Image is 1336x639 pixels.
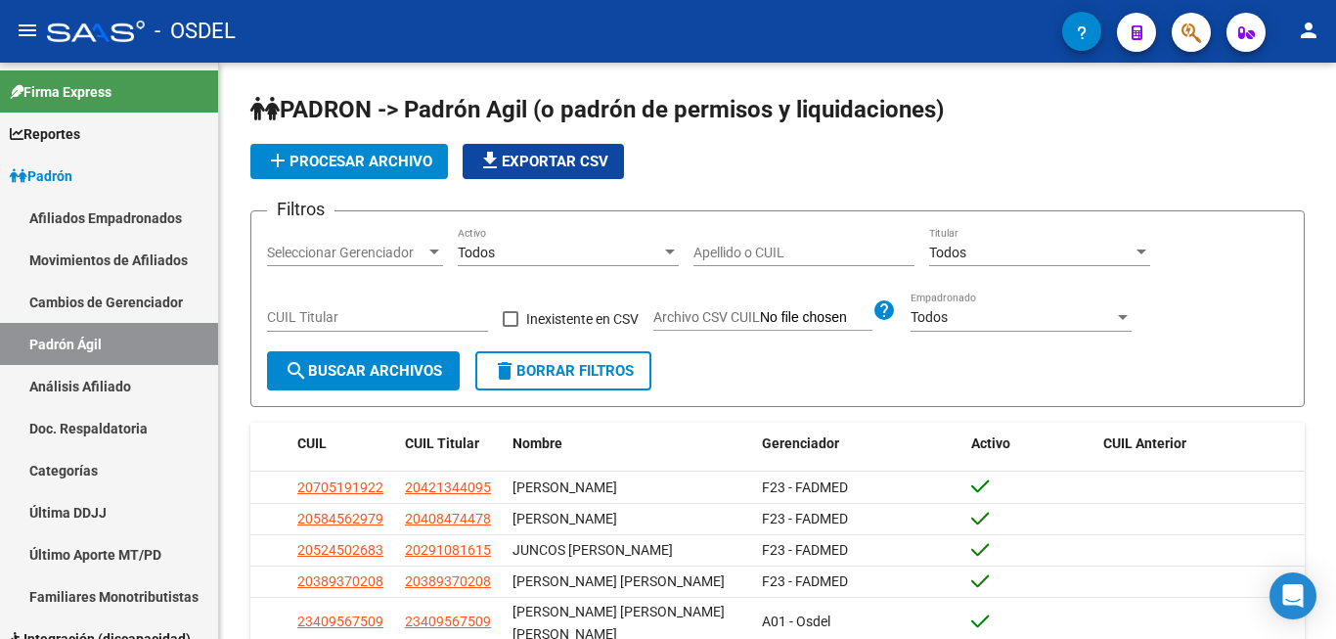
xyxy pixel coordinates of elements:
button: Buscar Archivos [267,351,460,390]
span: 20421344095 [405,479,491,495]
span: 23409567509 [297,614,383,629]
span: 20389370208 [297,573,383,589]
datatable-header-cell: CUIL Anterior [1095,423,1306,465]
datatable-header-cell: CUIL [289,423,397,465]
span: Todos [929,245,966,260]
span: 20389370208 [405,573,491,589]
span: A01 - Osdel [762,614,830,629]
span: Procesar archivo [266,153,432,170]
span: Todos [911,309,948,325]
mat-icon: delete [493,359,516,383]
span: [PERSON_NAME] [PERSON_NAME] [512,573,725,589]
mat-icon: help [872,298,896,322]
span: Nombre [512,435,562,451]
mat-icon: add [266,149,289,172]
span: 20705191922 [297,479,383,495]
span: 20584562979 [297,511,383,526]
input: Archivo CSV CUIL [760,309,872,327]
div: Open Intercom Messenger [1269,572,1316,619]
h3: Filtros [267,196,334,223]
span: Archivo CSV CUIL [653,309,760,325]
span: Padrón [10,165,72,187]
span: Seleccionar Gerenciador [267,245,425,261]
button: Borrar Filtros [475,351,651,390]
mat-icon: person [1297,19,1320,42]
span: - OSDEL [155,10,236,53]
span: F23 - FADMED [762,542,848,558]
span: F23 - FADMED [762,511,848,526]
span: Todos [458,245,495,260]
span: CUIL [297,435,327,451]
span: 23409567509 [405,614,491,629]
span: PADRON -> Padrón Agil (o padrón de permisos y liquidaciones) [250,96,944,123]
span: Firma Express [10,81,111,103]
button: Procesar archivo [250,144,448,179]
button: Exportar CSV [463,144,624,179]
span: CUIL Titular [405,435,479,451]
mat-icon: file_download [478,149,502,172]
datatable-header-cell: Activo [963,423,1095,465]
span: Borrar Filtros [493,362,634,380]
span: CUIL Anterior [1103,435,1186,451]
span: Inexistente en CSV [526,307,639,331]
span: 20291081615 [405,542,491,558]
datatable-header-cell: CUIL Titular [397,423,505,465]
datatable-header-cell: Gerenciador [754,423,964,465]
span: F23 - FADMED [762,479,848,495]
span: 20524502683 [297,542,383,558]
datatable-header-cell: Nombre [505,423,754,465]
span: JUNCOS [PERSON_NAME] [512,542,673,558]
span: F23 - FADMED [762,573,848,589]
mat-icon: menu [16,19,39,42]
span: Buscar Archivos [285,362,442,380]
span: Activo [971,435,1010,451]
span: [PERSON_NAME] [512,479,617,495]
span: Gerenciador [762,435,839,451]
span: [PERSON_NAME] [512,511,617,526]
span: Exportar CSV [478,153,608,170]
span: Reportes [10,123,80,145]
span: 20408474478 [405,511,491,526]
mat-icon: search [285,359,308,383]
